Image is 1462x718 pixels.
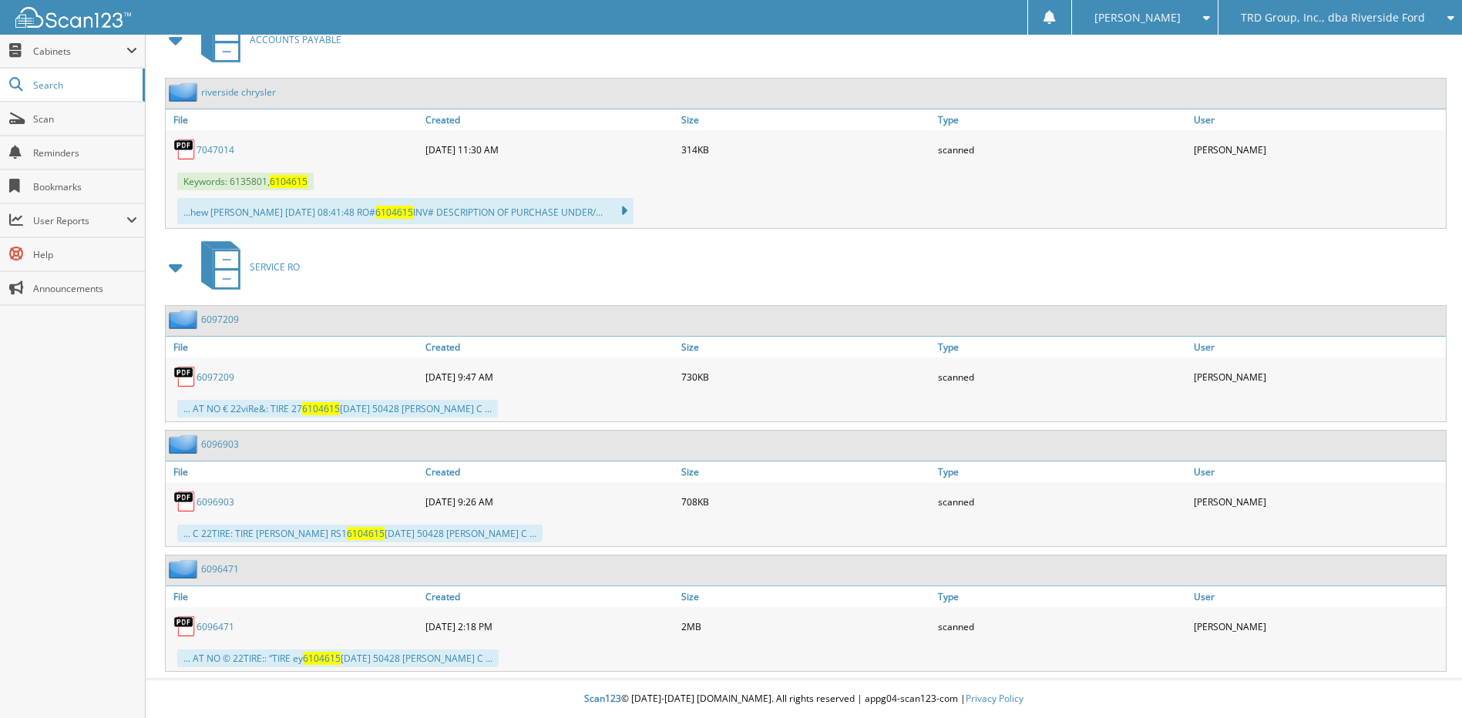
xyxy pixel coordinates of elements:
[197,143,234,156] a: 7047014
[33,248,137,261] span: Help
[422,461,677,482] a: Created
[934,586,1190,607] a: Type
[677,361,933,392] div: 730KB
[677,109,933,130] a: Size
[934,486,1190,517] div: scanned
[422,611,677,642] div: [DATE] 2:18 PM
[15,7,131,28] img: scan123-logo-white.svg
[1190,361,1446,392] div: [PERSON_NAME]
[270,175,308,188] span: 6104615
[197,495,234,508] a: 6096903
[303,652,341,665] span: 6104615
[192,9,341,70] a: ACCOUNTS PAYABLE
[677,134,933,165] div: 314KB
[166,461,422,482] a: File
[677,337,933,357] a: Size
[677,486,933,517] div: 708KB
[966,692,1023,705] a: Privacy Policy
[934,361,1190,392] div: scanned
[422,134,677,165] div: [DATE] 11:30 AM
[1190,337,1446,357] a: User
[302,402,340,415] span: 6104615
[169,559,201,579] img: folder2.png
[422,361,677,392] div: [DATE] 9:47 AM
[177,173,314,190] span: Keywords: 6135801,
[347,527,385,540] span: 6104615
[169,82,201,102] img: folder2.png
[173,615,197,638] img: PDF.png
[422,109,677,130] a: Created
[375,206,413,219] span: 6104615
[1190,134,1446,165] div: [PERSON_NAME]
[1241,13,1425,22] span: TRD Group, Inc., dba Riverside Ford
[169,310,201,329] img: folder2.png
[166,109,422,130] a: File
[33,214,126,227] span: User Reports
[177,198,634,224] div: ...hew [PERSON_NAME] [DATE] 08:41:48 RO# INV# DESCRIPTION OF PURCHASE UNDER/...
[197,371,234,384] a: 6097209
[33,112,137,126] span: Scan
[934,461,1190,482] a: Type
[177,525,543,542] div: ... C 22TIRE: TIRE [PERSON_NAME] RS1 [DATE] 50428 [PERSON_NAME] C ...
[677,611,933,642] div: 2MB
[33,146,137,159] span: Reminders
[201,438,239,451] a: 6096903
[677,586,933,607] a: Size
[1094,13,1181,22] span: [PERSON_NAME]
[201,562,239,575] a: 6096471
[201,86,276,99] a: riverside chrysler
[197,620,234,633] a: 6096471
[422,586,677,607] a: Created
[201,313,239,326] a: 6097209
[146,680,1462,718] div: © [DATE]-[DATE] [DOMAIN_NAME]. All rights reserved | appg04-scan123-com |
[192,237,300,297] a: SERVICE RO
[584,692,621,705] span: Scan123
[173,490,197,513] img: PDF.png
[1190,586,1446,607] a: User
[422,486,677,517] div: [DATE] 9:26 AM
[169,434,201,454] img: folder2.png
[250,33,341,46] span: ACCOUNTS PAYABLE
[33,180,137,193] span: Bookmarks
[166,586,422,607] a: File
[1190,611,1446,642] div: [PERSON_NAME]
[1190,109,1446,130] a: User
[33,282,137,295] span: Announcements
[33,79,135,92] span: Search
[1385,644,1462,718] iframe: Chat Widget
[934,611,1190,642] div: scanned
[934,134,1190,165] div: scanned
[33,45,126,58] span: Cabinets
[177,400,498,418] div: ... AT NO € 22viRe&: TIRE 27 [DATE] 50428 [PERSON_NAME] C ...
[166,337,422,357] a: File
[677,461,933,482] a: Size
[1190,486,1446,517] div: [PERSON_NAME]
[177,649,499,667] div: ... AT NO © 22TIRE:: “TIRE ey [DATE] 50428 [PERSON_NAME] C ...
[173,365,197,388] img: PDF.png
[250,260,300,273] span: SERVICE RO
[1190,461,1446,482] a: User
[173,138,197,161] img: PDF.png
[422,337,677,357] a: Created
[934,337,1190,357] a: Type
[934,109,1190,130] a: Type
